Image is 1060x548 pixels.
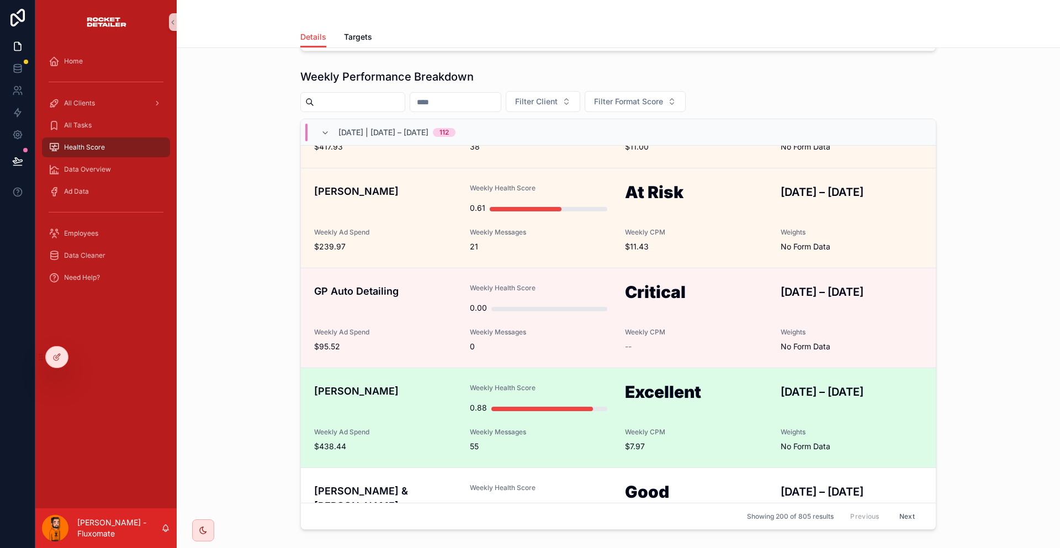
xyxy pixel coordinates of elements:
[314,228,457,237] span: Weekly Ad Spend
[314,441,457,452] span: $438.44
[470,228,612,237] span: Weekly Messages
[314,384,457,398] h4: [PERSON_NAME]
[625,328,767,337] span: Weekly CPM
[470,384,612,392] span: Weekly Health Score
[42,224,170,243] a: Employees
[747,512,834,520] span: Showing 200 of 805 results
[781,184,923,200] h3: [DATE] – [DATE]
[625,184,767,205] h1: At Risk
[344,31,372,42] span: Targets
[625,228,767,237] span: Weekly CPM
[625,284,767,305] h1: Critical
[300,27,326,48] a: Details
[470,241,612,252] span: 21
[781,441,830,452] span: No Form Data
[64,229,98,238] span: Employees
[42,51,170,71] a: Home
[470,397,487,419] div: 0.88
[64,99,95,108] span: All Clients
[781,341,830,352] span: No Form Data
[781,428,923,437] span: Weights
[625,384,767,405] h1: Excellent
[781,284,923,300] h3: [DATE] – [DATE]
[470,497,487,519] div: 0.80
[300,31,326,42] span: Details
[64,165,111,174] span: Data Overview
[470,341,612,352] span: 0
[338,127,428,138] span: [DATE] | [DATE] – [DATE]
[470,141,612,152] span: 38
[781,228,923,237] span: Weights
[625,141,767,152] span: $11.00
[515,96,558,107] span: Filter Client
[781,241,830,252] span: No Form Data
[35,44,177,300] div: scrollable content
[625,483,767,504] h1: Good
[314,184,457,199] h4: [PERSON_NAME]
[42,159,170,179] a: Data Overview
[470,441,612,452] span: 55
[781,141,830,152] span: No Form Data
[301,168,936,268] a: [PERSON_NAME]Weekly Health Score0.61At Risk[DATE] – [DATE]Weekly Ad Spend$239.97Weekly Messages21...
[314,428,457,437] span: Weekly Ad Spend
[314,328,457,337] span: Weekly Ad Spend
[42,246,170,265] a: Data Cleaner
[470,328,612,337] span: Weekly Messages
[42,182,170,201] a: Ad Data
[892,508,923,525] button: Next
[77,517,161,539] p: [PERSON_NAME] - Fluxomate
[64,187,89,196] span: Ad Data
[506,91,580,112] button: Select Button
[470,428,612,437] span: Weekly Messages
[344,27,372,49] a: Targets
[470,284,612,292] span: Weekly Health Score
[64,57,83,66] span: Home
[42,93,170,113] a: All Clients
[314,483,457,513] h4: [PERSON_NAME] & [PERSON_NAME]
[301,268,936,368] a: GP Auto DetailingWeekly Health Score0.00Critical[DATE] – [DATE]Weekly Ad Spend$95.52Weekly Messag...
[64,143,105,152] span: Health Score
[594,96,663,107] span: Filter Format Score
[781,328,923,337] span: Weights
[301,368,936,467] a: [PERSON_NAME]Weekly Health Score0.88Excellent[DATE] – [DATE]Weekly Ad Spend$438.44Weekly Messages...
[625,341,632,352] span: --
[42,115,170,135] a: All Tasks
[314,241,457,252] span: $239.97
[314,341,457,352] span: $95.52
[781,483,923,500] h3: [DATE] – [DATE]
[86,13,127,31] img: App logo
[625,241,767,252] span: $11.43
[470,184,612,193] span: Weekly Health Score
[470,297,487,319] div: 0.00
[64,121,92,130] span: All Tasks
[625,441,767,452] span: $7.97
[64,251,105,260] span: Data Cleaner
[314,284,457,299] h4: GP Auto Detailing
[42,137,170,157] a: Health Score
[781,384,923,400] h3: [DATE] – [DATE]
[470,197,485,219] div: 0.61
[314,141,457,152] span: $417.93
[470,483,612,492] span: Weekly Health Score
[625,428,767,437] span: Weekly CPM
[300,69,474,84] h1: Weekly Performance Breakdown
[439,128,449,137] div: 112
[585,91,686,112] button: Select Button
